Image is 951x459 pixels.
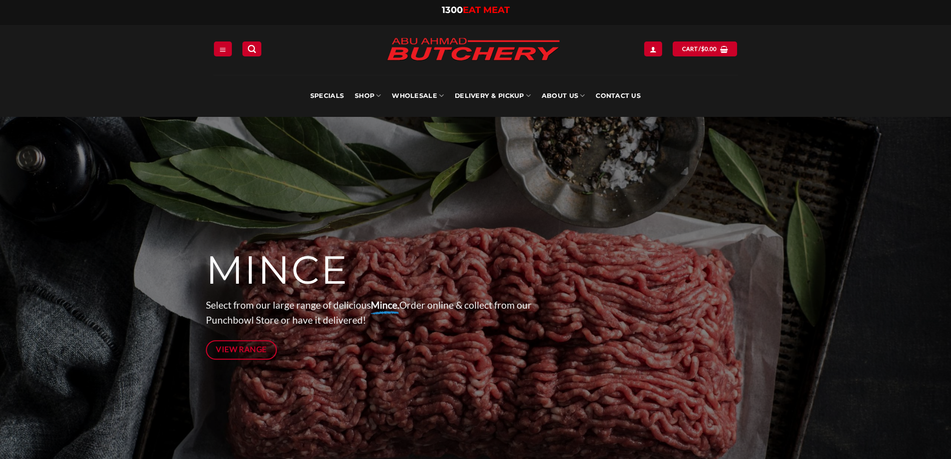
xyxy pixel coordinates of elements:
span: View Range [216,343,267,356]
a: Menu [214,41,232,56]
span: Select from our large range of delicious Order online & collect from our Punchbowl Store or have ... [206,299,532,326]
bdi: 0.00 [701,45,717,52]
a: About Us [542,75,585,117]
a: View Range [206,340,277,360]
a: Wholesale [392,75,444,117]
a: Contact Us [596,75,641,117]
span: $ [701,44,705,53]
a: Delivery & Pickup [455,75,531,117]
a: Specials [310,75,344,117]
a: View cart [673,41,737,56]
a: Search [242,41,261,56]
strong: Mince. [371,299,399,311]
a: SHOP [355,75,381,117]
span: Cart / [682,44,717,53]
span: EAT MEAT [463,4,510,15]
span: 1300 [442,4,463,15]
img: Abu Ahmad Butchery [378,31,568,69]
span: MINCE [206,246,348,294]
a: 1300EAT MEAT [442,4,510,15]
a: Login [644,41,662,56]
